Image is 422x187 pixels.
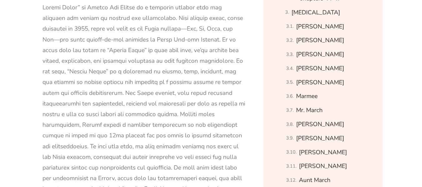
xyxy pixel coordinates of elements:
[296,21,344,32] a: [PERSON_NAME]
[296,77,344,88] a: [PERSON_NAME]
[299,175,330,186] a: Aunt March
[296,91,318,102] a: Marmee
[296,49,344,60] a: [PERSON_NAME]
[296,105,323,116] a: Mr. March
[299,161,347,172] a: [PERSON_NAME]
[296,133,344,144] a: [PERSON_NAME]
[296,63,344,74] a: [PERSON_NAME]
[318,116,422,187] iframe: Chat Widget
[291,7,340,18] a: [MEDICAL_DATA]
[296,119,344,130] a: [PERSON_NAME]
[299,147,347,158] a: [PERSON_NAME]
[296,35,344,46] a: [PERSON_NAME]
[318,116,422,187] div: 聊天小组件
